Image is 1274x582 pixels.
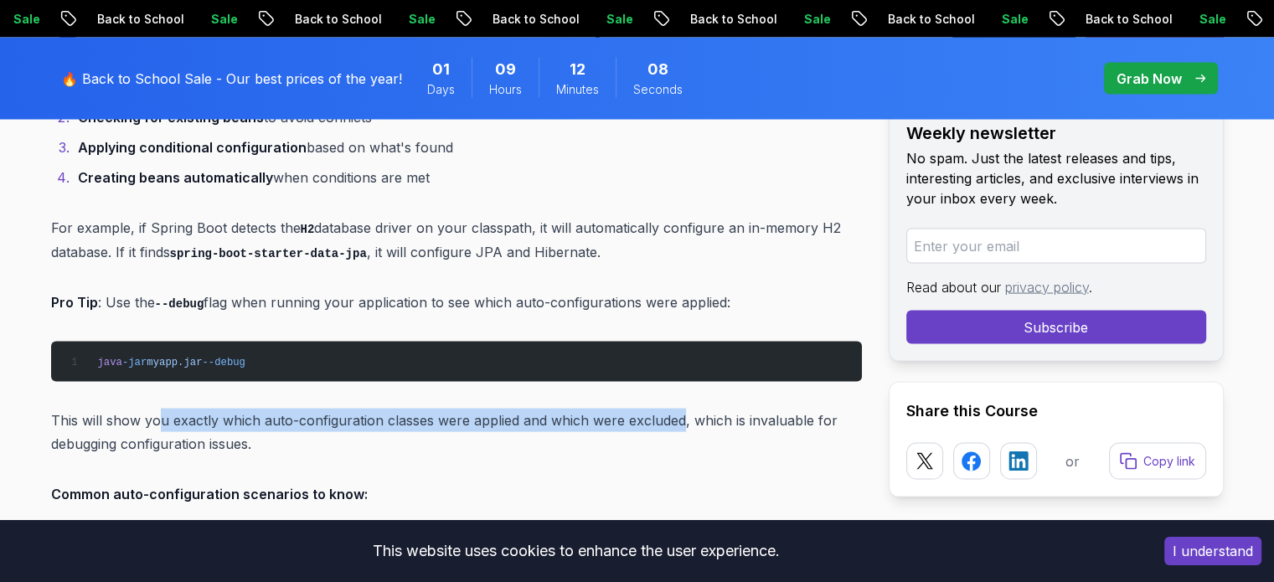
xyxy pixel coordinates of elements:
span: --debug [202,357,245,368]
p: Sale [647,11,701,28]
p: Back to School [1127,11,1240,28]
p: Sale [450,11,503,28]
button: Accept cookies [1164,537,1261,565]
span: Days [427,81,455,98]
li: when conditions are met [73,166,862,189]
p: 🔥 Back to School Sale - Our best prices of the year! [61,69,402,89]
p: Back to School [138,11,252,28]
p: or [1065,451,1080,471]
a: privacy policy [1005,279,1089,296]
p: Grab Now [1117,69,1182,89]
strong: Applying conditional configuration [78,139,307,156]
code: --debug [155,297,204,311]
span: 1 Days [432,58,450,81]
p: Back to School [929,11,1043,28]
p: Back to School [336,11,450,28]
span: Minutes [556,81,599,98]
p: Sale [54,11,108,28]
span: 12 Minutes [570,58,585,81]
p: Sale [252,11,306,28]
p: This will show you exactly which auto-configuration classes were applied and which were excluded,... [51,409,862,456]
span: Seconds [633,81,683,98]
strong: Common auto-configuration scenarios to know: [51,486,368,502]
button: Copy link [1109,443,1206,480]
span: myapp.jar [147,357,202,368]
p: Read about our . [906,277,1206,297]
strong: Creating beans automatically [78,169,273,186]
p: Sale [1043,11,1096,28]
code: spring-boot-starter-data-jpa [170,247,367,260]
h2: Weekly newsletter [906,121,1206,145]
p: : Use the flag when running your application to see which auto-configurations were applied: [51,291,862,315]
span: 9 Hours [495,58,516,81]
span: java [97,357,121,368]
span: Hours [489,81,522,98]
code: H2 [301,223,315,236]
input: Enter your email [906,229,1206,264]
li: based on what's found [73,136,862,159]
p: Sale [845,11,899,28]
span: -jar [122,357,147,368]
h2: Share this Course [906,399,1206,423]
p: Copy link [1143,453,1195,470]
div: This website uses cookies to enhance the user experience. [13,533,1139,569]
p: For example, if Spring Boot detects the database driver on your classpath, it will automatically ... [51,216,862,264]
button: Subscribe [906,311,1206,344]
p: Back to School [731,11,845,28]
p: No spam. Just the latest releases and tips, interesting articles, and exclusive interviews in you... [906,148,1206,209]
span: 8 Seconds [647,58,668,81]
strong: Pro Tip [51,294,98,311]
p: Back to School [534,11,647,28]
